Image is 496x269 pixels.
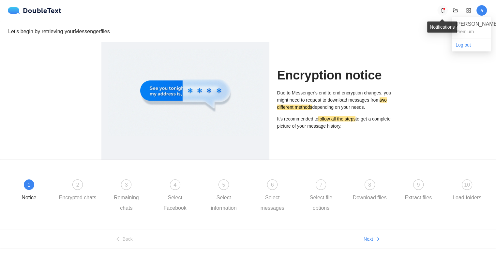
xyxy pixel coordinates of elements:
[8,7,62,14] div: DoubleText
[437,5,448,16] button: bell
[405,192,432,203] div: Extract files
[156,179,205,213] div: 4Select Facebook
[253,192,291,213] div: Select messages
[456,20,487,28] div: [PERSON_NAME]
[480,5,483,16] span: a
[277,89,395,111] p: Due to Messenger's end to end encryption changes, you might need to request to download messages ...
[10,179,59,203] div: 1Notice
[205,192,243,213] div: Select information
[456,41,487,49] span: Log out
[156,192,194,213] div: Select Facebook
[76,182,79,188] span: 2
[222,182,225,188] span: 5
[368,182,371,188] span: 8
[125,182,128,188] span: 3
[302,192,340,213] div: Select file options
[451,8,460,13] span: folder-open
[320,182,323,188] span: 7
[438,8,447,13] span: bell
[0,234,248,244] button: leftBack
[318,116,355,121] mark: follow all the steps
[253,179,302,213] div: 6Select messages
[464,182,470,188] span: 10
[399,179,448,203] div: 9Extract files
[8,7,62,14] a: logoDoubleText
[205,179,253,213] div: 5Select information
[59,192,97,203] div: Encrypted chats
[8,7,23,14] img: logo
[427,21,457,33] div: Notifications
[351,179,399,203] div: 8Download files
[107,179,156,213] div: 3Remaining chats
[277,115,395,130] p: It's recommended to to get a complete picture of your message history.
[450,5,461,16] button: folder-open
[376,237,380,242] span: right
[456,28,487,35] div: Premium
[107,192,145,213] div: Remaining chats
[22,192,36,203] div: Notice
[302,179,351,213] div: 7Select file options
[464,8,473,13] span: appstore
[248,234,496,244] button: Nextright
[277,97,387,110] mark: two different methods
[271,182,274,188] span: 6
[463,5,474,16] button: appstore
[448,179,486,203] div: 10Load folders
[353,192,387,203] div: Download files
[277,68,395,83] h1: Encryption notice
[453,192,481,203] div: Load folders
[417,182,420,188] span: 9
[28,182,31,188] span: 1
[173,182,176,188] span: 4
[59,179,107,203] div: 2Encrypted chats
[8,27,461,35] div: Let's begin by retrieving your Messenger files
[364,235,373,243] span: Next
